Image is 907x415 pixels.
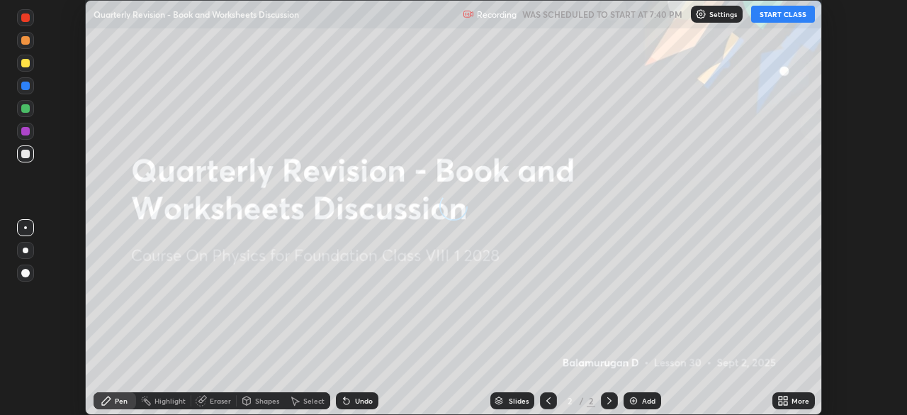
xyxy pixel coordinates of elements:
p: Settings [709,11,737,18]
p: Quarterly Revision - Book and Worksheets Discussion [94,9,299,20]
div: Shapes [255,397,279,404]
div: 2 [563,397,577,405]
div: Slides [509,397,529,404]
button: START CLASS [751,6,815,23]
img: recording.375f2c34.svg [463,9,474,20]
img: class-settings-icons [695,9,706,20]
p: Recording [477,9,517,20]
img: add-slide-button [628,395,639,406]
div: Select [303,397,325,404]
div: Eraser [210,397,231,404]
div: Pen [115,397,128,404]
div: More [791,397,809,404]
div: Highlight [154,397,186,404]
div: / [580,397,584,405]
div: 2 [587,394,595,407]
div: Undo [355,397,373,404]
div: Add [642,397,655,404]
h5: WAS SCHEDULED TO START AT 7:40 PM [522,8,682,21]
